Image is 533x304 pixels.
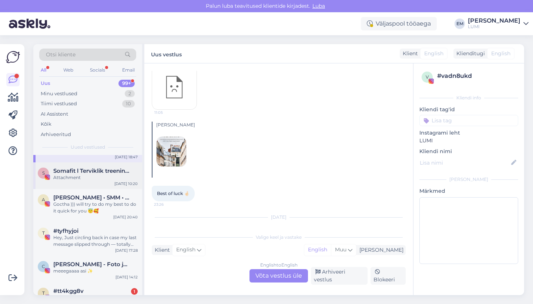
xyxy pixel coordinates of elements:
div: Attachment [53,174,138,181]
input: Lisa tag [419,115,518,126]
div: Väljaspool tööaega [361,17,437,30]
div: Attachment [53,294,138,301]
div: Võta vestlus üle [249,269,308,282]
div: Minu vestlused [41,90,77,98]
div: Tiimi vestlused [41,100,77,108]
span: 23:26 [154,202,182,207]
span: Luba [310,3,327,9]
div: [PERSON_NAME] [419,176,518,183]
div: Kliendi info [419,95,518,101]
div: AI Assistent [41,110,68,118]
div: meeegaaaa asi ✨ [53,268,138,274]
div: [DATE] 17:28 [115,248,138,253]
div: Uus [41,80,50,87]
div: Arhiveeri vestlus [311,267,368,285]
p: Kliendi nimi [419,148,518,155]
img: Askly Logo [6,50,20,64]
div: [DATE] 18:47 [115,154,138,160]
span: Carolyn Niitla - Foto ja video [53,261,130,268]
span: English [176,246,195,254]
span: Uued vestlused [71,144,105,151]
div: [DATE] 20:40 [113,214,138,220]
div: [DATE] 14:12 [115,274,138,280]
div: Hey, Just circling back in case my last message slipped through — totally understand how hectic t... [53,234,138,248]
span: Muu [335,246,346,253]
div: [PERSON_NAME] [156,122,406,128]
div: Valige keel ja vastake [152,234,406,241]
input: Lisa nimi [420,159,510,167]
span: English [491,50,510,57]
div: Socials [88,65,107,75]
img: attachment [157,137,186,166]
p: LUMI [419,137,518,145]
span: Anna Krapane • SMM • Съемка рилс и фото • Маркетинг • Riga 🇺🇦 [53,194,130,201]
div: Klienditugi [453,50,485,57]
span: #tyfhyjoi [53,228,78,234]
div: # vadn8ukd [437,72,516,80]
div: Goctha ))) will try to do my best to do it quick for you 😇🥰 [53,201,138,214]
span: #tt4kgg8v [53,288,84,294]
span: Otsi kliente [46,51,76,59]
div: [DATE] [152,214,406,221]
div: Kõik [41,120,51,128]
div: English [304,244,331,255]
span: S [42,170,45,176]
div: English to English [260,262,298,268]
div: 99+ [118,80,135,87]
div: Arhiveeritud [41,131,71,138]
div: [DATE] 10:20 [114,181,138,186]
div: Web [62,65,75,75]
div: Blokeeri [371,267,406,285]
span: Somafit l Terviklik treeningplatvorm naistele [53,168,130,174]
span: t [42,290,45,296]
span: C [42,264,45,269]
label: Uus vestlus [151,49,182,59]
span: A [42,197,45,202]
div: EM [455,19,465,29]
span: 11:05 [154,110,182,115]
div: All [39,65,48,75]
div: 10 [122,100,135,108]
p: Kliendi tag'id [419,106,518,113]
a: [PERSON_NAME]LUMI [468,18,529,30]
div: LUMI [468,24,520,30]
div: [PERSON_NAME] [356,246,403,254]
div: [PERSON_NAME] [468,18,520,24]
span: v [426,74,429,80]
span: t [42,230,45,236]
p: Märkmed [419,187,518,195]
div: Email [121,65,136,75]
span: Best of luck 🤞🏻 [157,191,190,196]
div: 2 [125,90,135,98]
div: Klient [152,246,170,254]
span: English [424,50,443,57]
p: Instagrami leht [419,129,518,137]
div: 1 [131,288,138,295]
div: Klient [400,50,418,57]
